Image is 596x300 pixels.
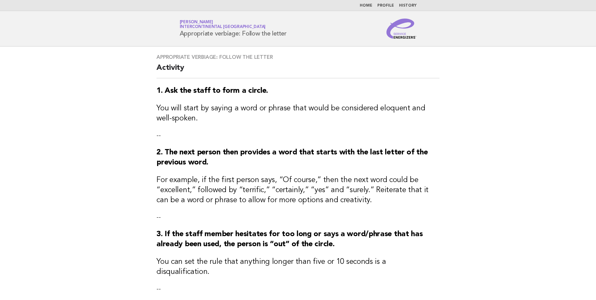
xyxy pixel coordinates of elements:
h1: Appropriate verbiage: Follow the letter [180,20,287,37]
p: -- [156,285,440,293]
h3: For example, if the first person says, “Of course,” then the next word could be “excellent,” foll... [156,175,440,205]
h3: You can set the rule that anything longer than five or 10 seconds is a disqualification. [156,257,440,277]
p: -- [156,131,440,140]
span: InterContinental [GEOGRAPHIC_DATA] [180,25,266,29]
a: Profile [377,4,394,8]
strong: 2. The next person then provides a word that starts with the last letter of the previous word. [156,149,428,166]
a: History [399,4,417,8]
strong: 3. If the staff member hesitates for too long or says a word/phrase that has already been used, t... [156,231,423,248]
a: [PERSON_NAME]InterContinental [GEOGRAPHIC_DATA] [180,20,266,29]
a: Home [360,4,372,8]
h3: Appropriate verbiage: Follow the letter [156,54,440,60]
strong: 1. Ask the staff to form a circle. [156,87,268,95]
img: Service Energizers [386,19,417,39]
h3: You will start by saying a word or phrase that would be considered eloquent and well-spoken. [156,103,440,124]
p: -- [156,213,440,222]
h2: Activity [156,63,440,78]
